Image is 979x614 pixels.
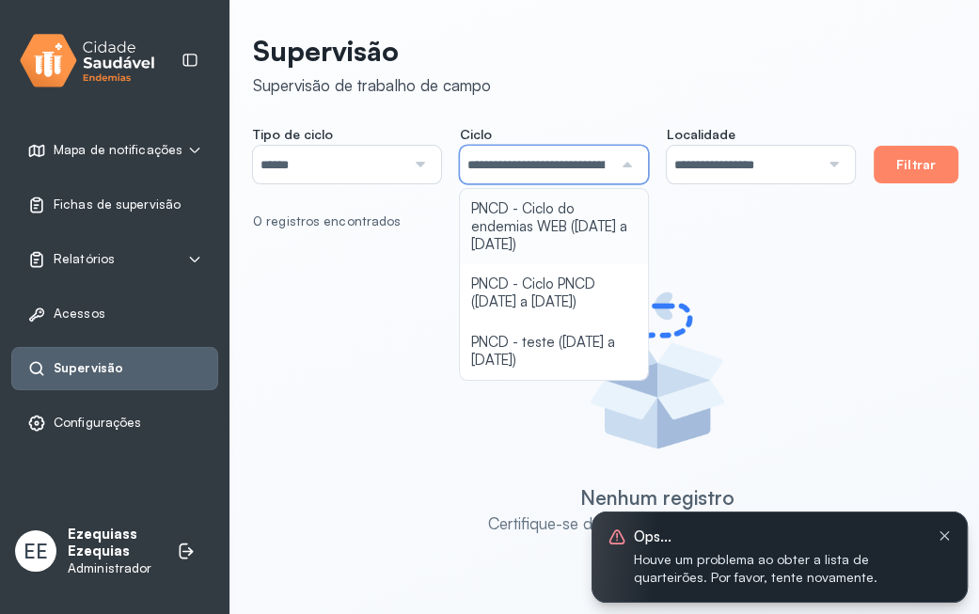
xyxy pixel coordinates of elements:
span: Houve um problema ao obter a lista de quarteirões. Por favor, tente novamente. [634,550,908,587]
li: PNCD - Ciclo PNCD ([DATE] a [DATE]) [460,264,648,323]
img: Imagem de Empty State [573,286,742,455]
a: Acessos [27,305,202,323]
a: Supervisão [27,359,202,378]
p: Administrador [68,560,158,576]
button: Filtrar [874,146,958,183]
span: Ops... [634,527,908,545]
span: Fichas de supervisão [54,197,181,213]
img: logo.svg [20,30,155,91]
span: Ciclo [460,126,492,143]
a: Fichas de supervisão [27,196,202,214]
span: Supervisão [54,360,123,376]
li: PNCD - teste ([DATE] a [DATE]) [460,323,648,381]
p: Supervisão [253,34,491,68]
div: Supervisão de trabalho de campo [253,75,491,95]
span: Acessos [54,306,105,322]
span: Mapa de notificações [54,142,182,158]
span: Configurações [54,415,141,431]
span: EE [24,539,48,563]
span: Localidade [667,126,735,143]
p: Ezequiass Ezequias [68,526,158,561]
span: Tipo de ciclo [253,126,333,143]
div: Nenhum registro [580,485,734,510]
span: Relatórios [54,251,115,267]
a: Configurações [27,414,202,433]
li: PNCD - Ciclo do endemias WEB ([DATE] a [DATE]) [460,189,648,264]
div: Certifique-se de ajustar os filtros para encontrar resultados. [465,513,850,554]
